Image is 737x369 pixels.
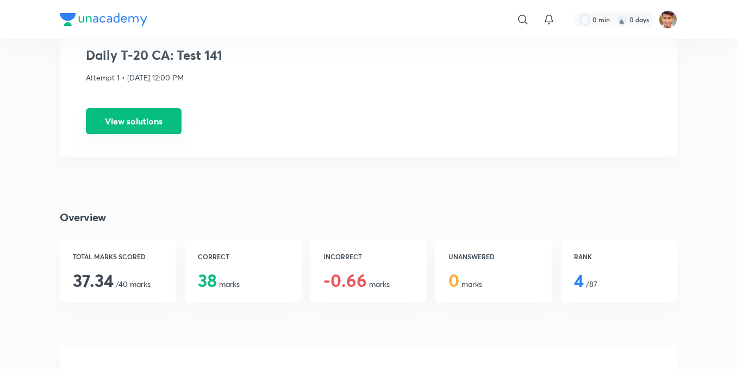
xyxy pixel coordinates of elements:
img: Company Logo [60,13,147,26]
span: 38 [198,268,217,292]
h4: Overview [60,209,677,226]
h6: CORRECT [198,252,288,261]
h6: INCORRECT [323,252,414,261]
span: 0 [448,268,459,292]
span: marks [198,279,240,289]
span: /40 marks [73,279,151,289]
h6: UNANSWERED [448,252,539,261]
span: 4 [574,268,584,292]
span: marks [323,279,390,289]
p: Attempt 1 • [DATE] 12:00 PM [86,72,651,83]
button: View solutions [86,108,182,134]
h6: RANK [574,252,664,261]
span: -0.66 [323,268,367,292]
img: Vishal Gaikwad [659,10,677,29]
span: 37.34 [73,268,114,292]
span: /87 [574,279,597,289]
h6: TOTAL MARKS SCORED [73,252,163,261]
img: streak [616,14,627,25]
h3: Daily T-20 CA: Test 141 [86,47,651,63]
span: marks [448,279,482,289]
